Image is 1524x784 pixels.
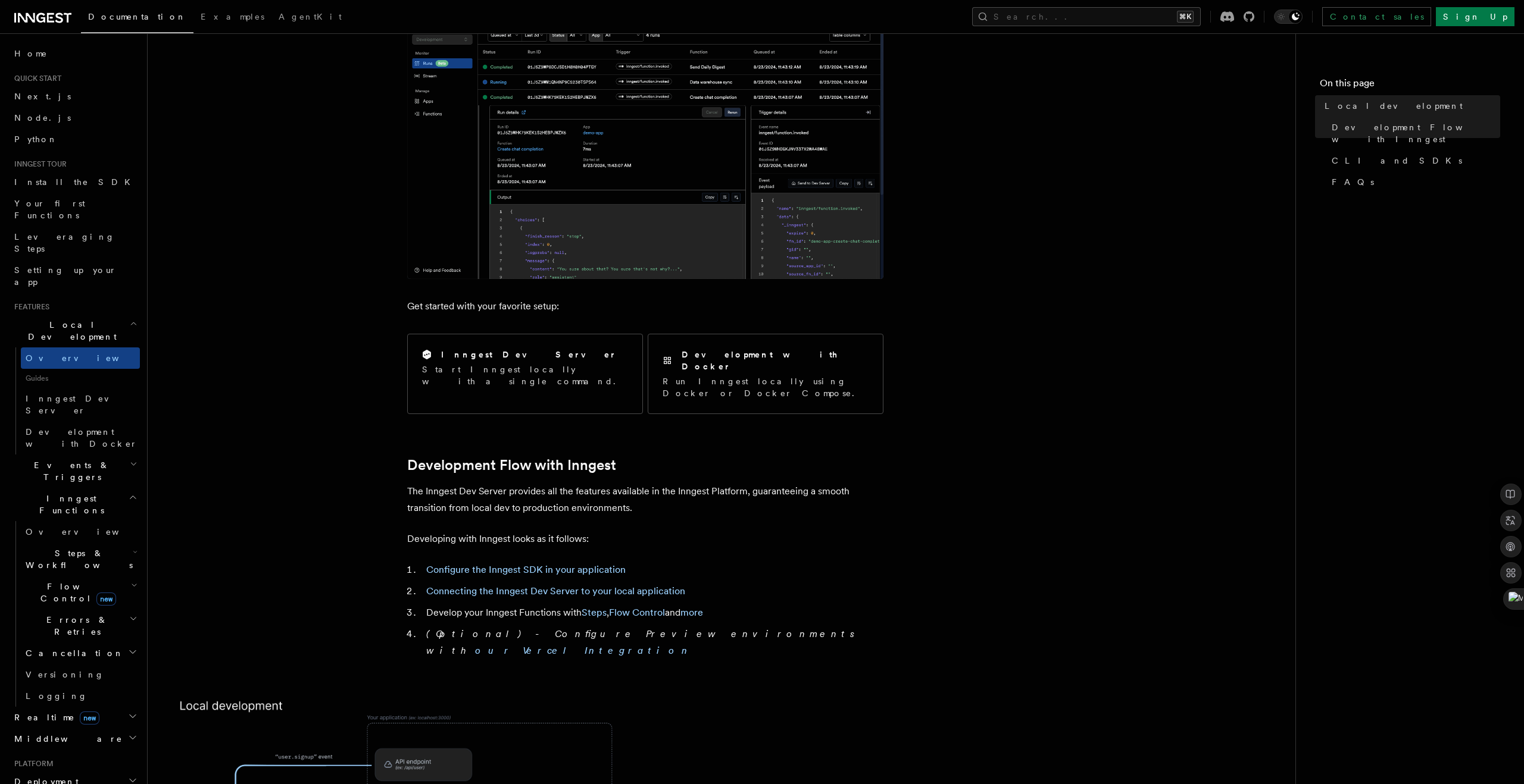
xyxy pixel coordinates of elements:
[21,547,133,571] span: Steps & Workflows
[21,609,140,642] button: Errors & Retries
[1320,95,1500,117] a: Local development
[407,334,643,414] a: Inngest Dev ServerStart Inngest locally with a single command.
[14,134,58,144] span: Python
[96,592,116,606] span: new
[582,607,607,618] a: Steps
[14,177,138,187] span: Install the SDK
[10,493,129,516] span: Inngest Functions
[10,159,67,169] span: Inngest tour
[1327,171,1500,193] a: FAQs
[14,92,71,101] span: Next.js
[10,226,140,259] a: Leveraging Steps
[21,347,140,369] a: Overview
[423,604,883,621] li: Develop your Inngest Functions with , and
[10,193,140,226] a: Your first Functions
[10,459,130,483] span: Events & Triggers
[682,349,869,372] h2: Development with Docker
[10,711,99,723] span: Realtime
[271,4,349,32] a: AgentKit
[21,576,140,609] button: Flow Controlnew
[21,421,140,454] a: Development with Docker
[407,298,883,315] p: Get started with your favorite setup:
[10,314,140,347] button: Local Development
[422,363,628,387] p: Start Inngest locally with a single command.
[14,232,115,253] span: Leveraging Steps
[80,711,99,725] span: new
[426,628,861,656] em: (Optional) - Configure Preview environments with
[14,48,48,59] span: Home
[10,86,140,107] a: Next.js
[441,349,617,360] h2: Inngest Dev Server
[201,12,264,21] span: Examples
[14,265,117,287] span: Setting up your app
[1322,7,1431,26] a: Contact sales
[26,691,88,701] span: Logging
[10,107,140,128] a: Node.js
[426,585,685,597] a: Connecting the Inngest Dev Server to your local application
[1327,150,1500,171] a: CLI and SDKs
[475,645,692,656] a: our Vercel Integration
[648,334,883,414] a: Development with DockerRun Inngest locally using Docker or Docker Compose.
[10,74,61,83] span: Quick start
[10,707,140,728] button: Realtimenew
[14,113,71,123] span: Node.js
[26,527,148,537] span: Overview
[1332,121,1500,145] span: Development Flow with Inngest
[21,614,129,638] span: Errors & Retries
[1332,155,1462,167] span: CLI and SDKs
[21,685,140,707] a: Logging
[10,733,123,745] span: Middleware
[10,43,140,64] a: Home
[10,302,49,312] span: Features
[21,642,140,664] button: Cancellation
[1274,10,1303,24] button: Toggle dark mode
[10,454,140,488] button: Events & Triggers
[21,664,140,685] a: Versioning
[10,259,140,293] a: Setting up your app
[1177,11,1194,23] kbd: ⌘K
[663,375,869,399] p: Run Inngest locally using Docker or Docker Compose.
[10,521,140,707] div: Inngest Functions
[10,759,54,769] span: Platform
[21,521,140,542] a: Overview
[407,457,616,473] a: Development Flow with Inngest
[21,647,124,659] span: Cancellation
[81,4,193,33] a: Documentation
[21,388,140,421] a: Inngest Dev Server
[1332,176,1374,188] span: FAQs
[407,483,883,516] p: The Inngest Dev Server provides all the features available in the Inngest Platform, guaranteeing ...
[26,427,138,449] span: Development with Docker
[10,488,140,521] button: Inngest Functions
[10,728,140,749] button: Middleware
[26,394,127,415] span: Inngest Dev Server
[10,347,140,454] div: Local Development
[609,607,665,618] a: Flow Control
[1320,76,1500,95] h4: On this page
[10,171,140,193] a: Install the SDK
[21,369,140,388] span: Guides
[26,353,148,363] span: Overview
[426,564,626,575] a: Configure the Inngest SDK in your application
[1436,7,1514,26] a: Sign Up
[14,199,85,220] span: Your first Functions
[88,12,186,21] span: Documentation
[407,531,883,547] p: Developing with Inngest looks as it follows:
[972,7,1201,26] button: Search...⌘K
[26,670,104,679] span: Versioning
[10,128,140,150] a: Python
[193,4,271,32] a: Examples
[680,607,703,618] a: more
[21,581,131,604] span: Flow Control
[1325,100,1463,112] span: Local development
[1327,117,1500,150] a: Development Flow with Inngest
[21,542,140,576] button: Steps & Workflows
[10,319,130,343] span: Local Development
[279,12,342,21] span: AgentKit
